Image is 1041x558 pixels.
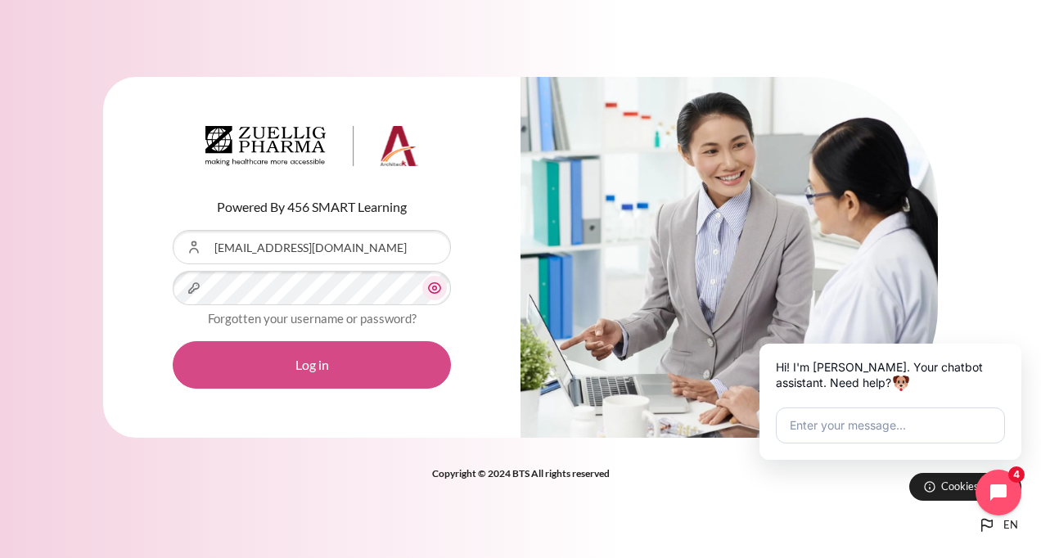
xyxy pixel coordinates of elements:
[909,473,1021,501] button: Cookies notice
[941,479,1009,494] span: Cookies notice
[173,341,451,389] button: Log in
[432,467,610,479] strong: Copyright © 2024 BTS All rights reserved
[208,311,417,326] a: Forgotten your username or password?
[1003,517,1018,533] span: en
[205,126,418,173] a: Architeck
[173,197,451,217] p: Powered By 456 SMART Learning
[173,230,451,264] input: Username or Email Address
[205,126,418,167] img: Architeck
[971,509,1025,542] button: Languages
